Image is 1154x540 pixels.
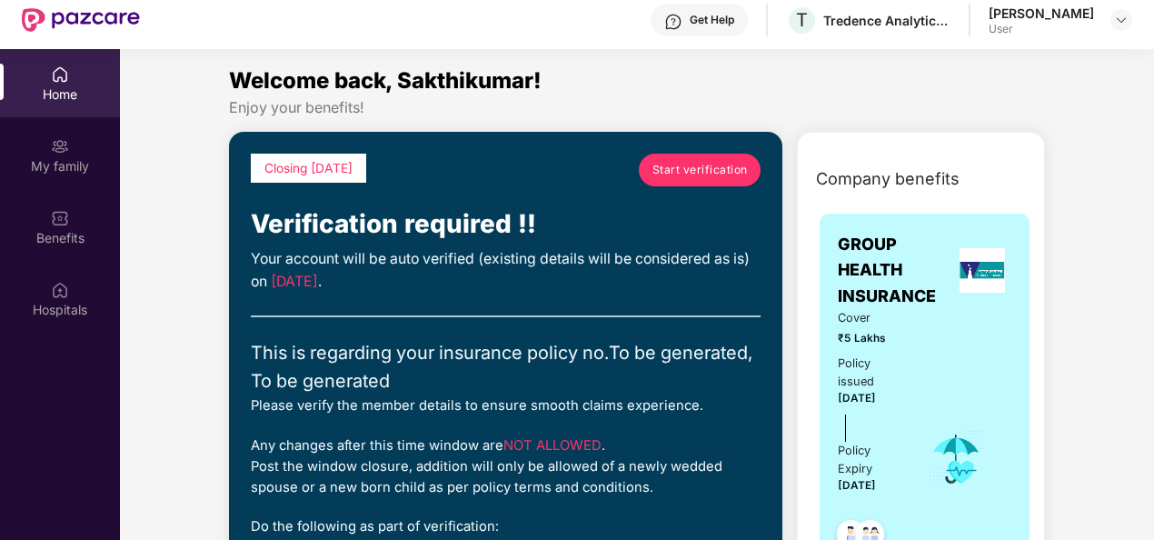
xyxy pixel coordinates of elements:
[22,8,140,32] img: New Pazcare Logo
[639,154,761,186] a: Start verification
[51,137,69,155] img: svg+xml;base64,PHN2ZyB3aWR0aD0iMjAiIGhlaWdodD0iMjAiIHZpZXdCb3g9IjAgMCAyMCAyMCIgZmlsbD0ibm9uZSIgeG...
[838,479,876,492] span: [DATE]
[271,273,318,290] span: [DATE]
[1114,13,1129,27] img: svg+xml;base64,PHN2ZyBpZD0iRHJvcGRvd24tMzJ4MzIiIHhtbG5zPSJodHRwOi8vd3d3LnczLm9yZy8yMDAwL3N2ZyIgd2...
[989,5,1094,22] div: [PERSON_NAME]
[229,67,542,94] span: Welcome back, Sakthikumar!
[251,435,761,499] div: Any changes after this time window are . Post the window closure, addition will only be allowed o...
[51,209,69,227] img: svg+xml;base64,PHN2ZyBpZD0iQmVuZWZpdHMiIHhtbG5zPSJodHRwOi8vd3d3LnczLm9yZy8yMDAwL3N2ZyIgd2lkdGg9Ij...
[251,248,761,294] div: Your account will be auto verified (existing details will be considered as is) on .
[838,442,902,478] div: Policy Expiry
[251,205,761,245] div: Verification required !!
[816,166,960,192] span: Company benefits
[838,355,902,391] div: Policy issued
[251,516,761,537] div: Do the following as part of verification:
[664,13,682,31] img: svg+xml;base64,PHN2ZyBpZD0iSGVscC0zMngzMiIgeG1sbnM9Imh0dHA6Ly93d3cudzMub3JnLzIwMDAvc3ZnIiB3aWR0aD...
[838,392,876,405] span: [DATE]
[503,437,602,454] span: NOT ALLOWED
[838,232,952,309] span: GROUP HEALTH INSURANCE
[838,330,902,347] span: ₹5 Lakhs
[838,309,902,327] span: Cover
[927,429,986,489] img: icon
[51,281,69,299] img: svg+xml;base64,PHN2ZyBpZD0iSG9zcGl0YWxzIiB4bWxucz0iaHR0cDovL3d3dy53My5vcmcvMjAwMC9zdmciIHdpZHRoPS...
[251,339,761,395] div: This is regarding your insurance policy no. To be generated, To be generated
[251,395,761,416] div: Please verify the member details to ensure smooth claims experience.
[989,22,1094,36] div: User
[51,65,69,84] img: svg+xml;base64,PHN2ZyBpZD0iSG9tZSIgeG1sbnM9Imh0dHA6Ly93d3cudzMub3JnLzIwMDAvc3ZnIiB3aWR0aD0iMjAiIG...
[960,248,1005,293] img: insurerLogo
[229,98,1045,117] div: Enjoy your benefits!
[796,9,808,31] span: T
[690,13,734,27] div: Get Help
[264,161,353,175] span: Closing [DATE]
[652,161,748,178] span: Start verification
[823,12,950,29] div: Tredence Analytics Solutions Private Limited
